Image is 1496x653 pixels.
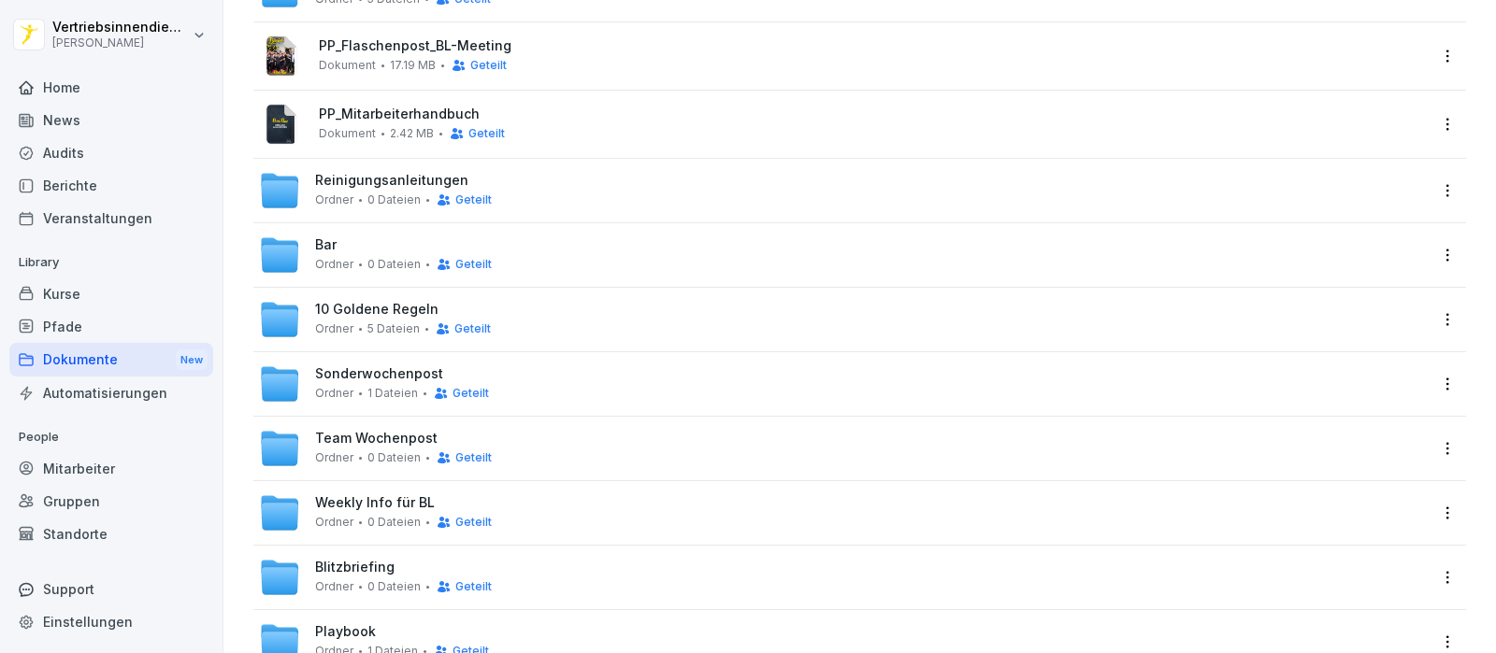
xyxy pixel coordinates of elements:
span: 17.19 MB [390,59,436,72]
div: Support [9,573,213,605]
span: Ordner [315,580,353,593]
span: Geteilt [455,580,492,593]
a: DokumenteNew [9,343,213,377]
span: 0 Dateien [367,193,421,206]
a: News [9,104,213,136]
span: 0 Dateien [367,580,421,593]
span: Geteilt [455,516,492,529]
span: Geteilt [455,193,492,206]
span: Ordner [315,516,353,529]
span: Ordner [315,258,353,271]
a: Berichte [9,169,213,202]
a: Home [9,71,213,104]
a: Pfade [9,310,213,343]
span: Dokument [319,127,376,140]
a: 10 Goldene RegelnOrdner5 DateienGeteilt [259,299,1427,340]
span: Geteilt [455,451,492,464]
span: Ordner [315,387,353,400]
span: 10 Goldene Regeln [315,302,439,318]
span: 0 Dateien [367,258,421,271]
span: Sonderwochenpost [315,366,443,382]
a: SonderwochenpostOrdner1 DateienGeteilt [259,363,1427,405]
a: Gruppen [9,485,213,518]
p: People [9,422,213,452]
span: Ordner [315,322,353,335]
div: Dokumente [9,343,213,377]
span: Geteilt [470,59,507,72]
span: 0 Dateien [367,516,421,529]
span: Ordner [315,193,353,206]
a: BlitzbriefingOrdner0 DateienGeteilt [259,557,1427,598]
span: 5 Dateien [367,322,420,335]
a: ReinigungsanleitungenOrdner0 DateienGeteilt [259,170,1427,211]
span: PP_Mitarbeiterhandbuch [319,106,1427,122]
a: Standorte [9,518,213,550]
p: Library [9,248,213,277]
span: PP_Flaschenpost_BL-Meeting [319,38,1427,54]
a: Kurse [9,277,213,310]
span: 2.42 MB [390,127,434,140]
span: 0 Dateien [367,451,421,464]
span: 1 Dateien [367,387,418,400]
span: Weekly Info für BL [315,495,435,511]
span: Geteilt [453,387,489,400]
span: Geteilt [468,127,505,140]
a: Audits [9,136,213,169]
span: Ordner [315,451,353,464]
a: Mitarbeiter [9,452,213,485]
span: Dokument [319,59,376,72]
span: Reinigungsanleitungen [315,173,468,189]
div: New [176,349,208,371]
span: Team Wochenpost [315,431,438,447]
p: [PERSON_NAME] [52,36,189,50]
a: Automatisierungen [9,376,213,409]
p: Vertriebsinnendienst [52,20,189,35]
a: Team WochenpostOrdner0 DateienGeteilt [259,428,1427,469]
a: Weekly Info für BLOrdner0 DateienGeteilt [259,492,1427,533]
span: Geteilt [454,322,491,335]
span: Playbook [315,624,376,640]
span: Blitzbriefing [315,560,395,575]
a: Einstellungen [9,605,213,638]
span: Geteilt [455,258,492,271]
a: BarOrdner0 DateienGeteilt [259,234,1427,276]
span: Bar [315,237,337,253]
a: Veranstaltungen [9,202,213,234]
